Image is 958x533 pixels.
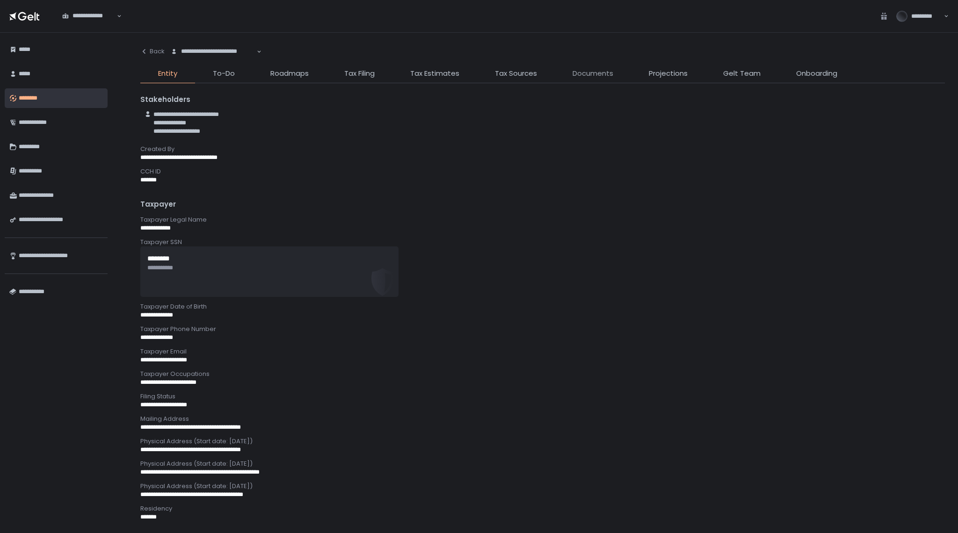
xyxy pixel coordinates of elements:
input: Search for option [171,56,256,65]
div: Created By [140,145,945,153]
div: Stakeholders [140,94,945,105]
div: CCH ID [140,167,945,176]
span: Onboarding [796,68,837,79]
div: Taxpayer Legal Name [140,216,945,224]
div: Search for option [56,7,122,26]
div: Filing Status [140,392,945,401]
span: Tax Sources [495,68,537,79]
div: Residency [140,504,945,513]
div: Physical Address (Start date: [DATE]) [140,437,945,446]
span: Documents [573,68,613,79]
div: Taxpayer SSN [140,238,945,246]
div: Taxpayer Occupations [140,370,945,378]
div: Back [140,47,165,56]
span: Entity [158,68,177,79]
button: Back [140,42,165,61]
div: Physical Address (Start date: [DATE]) [140,460,945,468]
span: Tax Estimates [410,68,459,79]
span: To-Do [213,68,235,79]
div: Taxpayer Date of Birth [140,303,945,311]
div: Taxpayer [140,199,945,210]
div: Search for option [165,42,261,62]
div: Taxpayer Phone Number [140,325,945,333]
span: Projections [649,68,688,79]
div: Taxpayer Email [140,347,945,356]
div: Mailing Address [140,415,945,423]
span: Roadmaps [270,68,309,79]
div: Physical Address (Start date: [DATE]) [140,482,945,490]
input: Search for option [62,20,116,29]
span: Tax Filing [344,68,375,79]
span: Gelt Team [723,68,761,79]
